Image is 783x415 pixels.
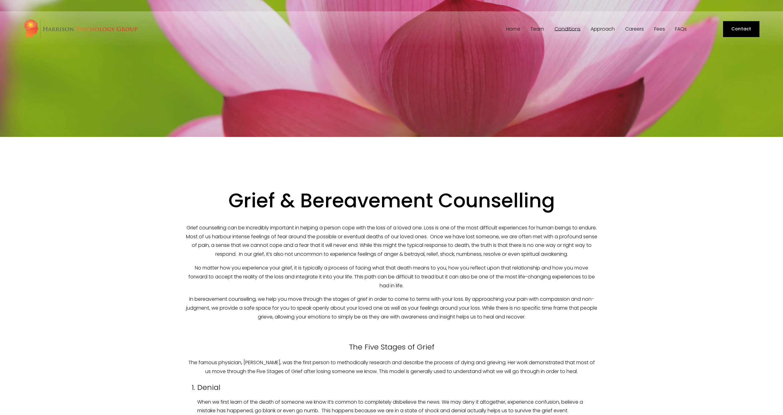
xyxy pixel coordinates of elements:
[675,26,687,32] a: FAQs
[185,295,598,321] p: In bereavement counselling, we help you move through the stages of grief in order to come to term...
[591,27,615,32] span: Approach
[530,27,544,32] span: Team
[197,381,598,394] p: Denial
[591,26,615,32] a: folder dropdown
[625,26,644,32] a: Careers
[723,21,759,37] a: Contact
[185,189,598,213] h1: Grief & Bereavement Counselling
[555,26,581,32] a: folder dropdown
[24,19,138,39] img: Harrison Psychology Group
[185,215,598,259] p: Grief counselling can be incredibly important in helping a person cope with the loss of a loved o...
[654,26,665,32] a: Fees
[555,27,581,32] span: Conditions
[530,26,544,32] a: folder dropdown
[185,340,598,353] p: The Five Stages of Grief
[185,264,598,290] p: No matter how you experience your grief, it is typically a process of facing what that death mean...
[185,358,598,376] p: The famous physician, [PERSON_NAME], was the first person to methodically research and describe t...
[506,26,520,32] a: Home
